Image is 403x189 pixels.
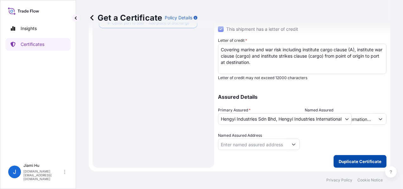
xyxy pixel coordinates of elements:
label: Named Assured [305,107,333,113]
textarea: Covering marine and war risk including institute cargo clause (A), institute war clause (cargo) a... [218,44,387,74]
p: Policy Details [165,15,192,21]
span: J [13,169,16,175]
p: Insights [21,25,37,32]
label: Named Assured Address [218,132,262,139]
p: Certificates [21,41,44,47]
p: Jiami Hu [23,163,63,168]
button: Show suggestions [288,139,299,150]
p: Letter of credit may not exceed 12000 characters [218,75,387,80]
p: Assured Details [218,94,387,99]
p: [DOMAIN_NAME][EMAIL_ADDRESS][DOMAIN_NAME] [23,169,63,181]
button: Show suggestions [375,113,386,125]
a: Privacy Policy [326,178,352,183]
span: Primary Assured [218,107,251,113]
button: Duplicate Certificate [334,155,387,168]
button: Hengyi Industries Sdn Bhd, Hengyi Industries International Pte. Ltd. [218,113,352,125]
span: Hengyi Industries Sdn Bhd, Hengyi Industries International Pte. Ltd. [221,116,342,122]
input: Named Assured Address [218,139,288,150]
label: Letter of credit [218,37,247,44]
p: Get a Certificate [89,13,162,23]
a: Insights [5,22,71,35]
a: Cookie Notice [357,178,383,183]
p: Duplicate Certificate [339,158,381,165]
a: Certificates [5,38,71,51]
